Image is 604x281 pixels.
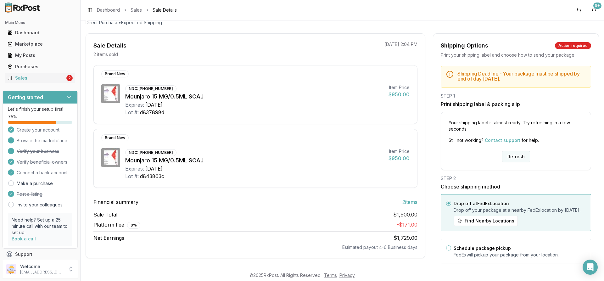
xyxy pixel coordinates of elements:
img: User avatar [6,264,16,274]
a: Terms [324,273,337,278]
button: Find Nearby Locations [454,216,518,226]
div: Sale Details [93,41,126,50]
span: 75 % [8,114,17,120]
div: Item Price [389,84,410,91]
a: Dashboard [5,27,75,38]
div: Brand New [101,134,129,141]
span: Connect a bank account [17,170,68,176]
p: Your shipping label is almost ready! Try refreshing in a few seconds. [449,120,583,132]
p: 2 items sold [93,51,118,58]
div: Open Intercom Messenger [583,260,598,275]
button: My Posts [3,50,78,60]
div: Action required [555,42,591,49]
a: My Posts [5,50,75,61]
div: d843863c [140,172,164,180]
span: Financial summary [93,198,138,206]
div: Lot #: [125,109,139,116]
h3: Getting started [8,93,43,101]
div: Sales [8,75,65,81]
div: Dashboard [8,30,73,36]
span: Post a listing [17,191,42,197]
div: Estimated payout 4-6 Business days [93,244,417,250]
span: Platform Fee [93,221,140,229]
button: Refresh [502,151,530,162]
div: 9+ [593,3,601,9]
a: Marketplace [5,38,75,50]
p: [EMAIL_ADDRESS][DOMAIN_NAME] [20,270,64,275]
img: RxPost Logo [3,3,43,13]
div: Mounjaro 15 MG/0.5ML SOAJ [125,156,383,165]
div: Expires: [125,101,144,109]
div: Lot #: [125,172,139,180]
div: $950.00 [389,91,410,98]
h3: Choose shipping method [441,183,591,190]
span: Verify beneficial owners [17,159,67,165]
h2: Main Menu [5,20,75,25]
span: Verify your business [17,148,59,155]
button: 9+ [589,5,599,15]
div: Mounjaro 15 MG/0.5ML SOAJ [125,92,383,101]
span: Sale Total [93,211,117,218]
label: Schedule package pickup [454,245,511,251]
p: [DATE] 2:04 PM [384,41,417,48]
p: Drop off your package at a nearby FedEx location by [DATE] . [454,207,586,213]
h5: Shipping Deadline - Your package must be shipped by end of day [DATE] . [457,71,586,81]
div: Shipping Options [441,41,488,50]
div: My Posts [8,52,73,59]
p: Let's finish your setup first! [8,106,72,112]
img: Mounjaro 15 MG/0.5ML SOAJ [101,84,120,103]
span: 2 item s [402,198,417,206]
div: Item Price [389,148,410,155]
button: Sales2 [3,73,78,83]
a: Sales2 [5,72,75,84]
span: Sale Details [153,7,177,13]
div: $950.00 [389,155,410,162]
div: Marketplace [8,41,73,47]
div: [DATE] [145,165,163,172]
div: Print your shipping label and choose how to send your package [441,52,591,58]
div: [DATE] [145,101,163,109]
div: Brand New [101,70,129,77]
div: NDC: [PHONE_NUMBER] [125,85,176,92]
div: d837898d [140,109,164,116]
div: Purchases [8,64,73,70]
p: FedEx will pickup your package from your location. [454,252,586,258]
a: Invite your colleagues [17,202,63,208]
span: - $171.00 [397,222,417,228]
p: Still not working? for help. [449,137,583,143]
nav: breadcrumb [97,7,177,13]
span: $1,900.00 [393,211,417,218]
span: Browse the marketplace [17,138,67,144]
button: Purchases [3,62,78,72]
div: STEP 2 [441,175,591,182]
div: 9 % [127,222,140,229]
div: NDC: [PHONE_NUMBER] [125,149,176,156]
a: Privacy [339,273,355,278]
button: Support [3,249,78,260]
label: Drop off at FedEx Location [454,201,509,206]
button: Dashboard [3,28,78,38]
img: Mounjaro 15 MG/0.5ML SOAJ [101,148,120,167]
p: Direct Purchase • Expedited Shipping [86,20,599,26]
p: Need help? Set up a 25 minute call with our team to set up. [12,217,69,236]
span: Net Earnings [93,234,124,242]
div: Expires: [125,165,144,172]
a: Make a purchase [17,180,53,187]
span: Create your account [17,127,59,133]
button: Marketplace [3,39,78,49]
span: $1,729.00 [394,235,417,241]
a: Dashboard [97,7,120,13]
p: Welcome [20,263,64,270]
div: 2 [66,75,73,81]
div: STEP 1 [441,93,591,99]
a: Book a call [12,236,36,241]
a: Sales [131,7,142,13]
a: Purchases [5,61,75,72]
h3: Print shipping label & packing slip [441,100,591,108]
